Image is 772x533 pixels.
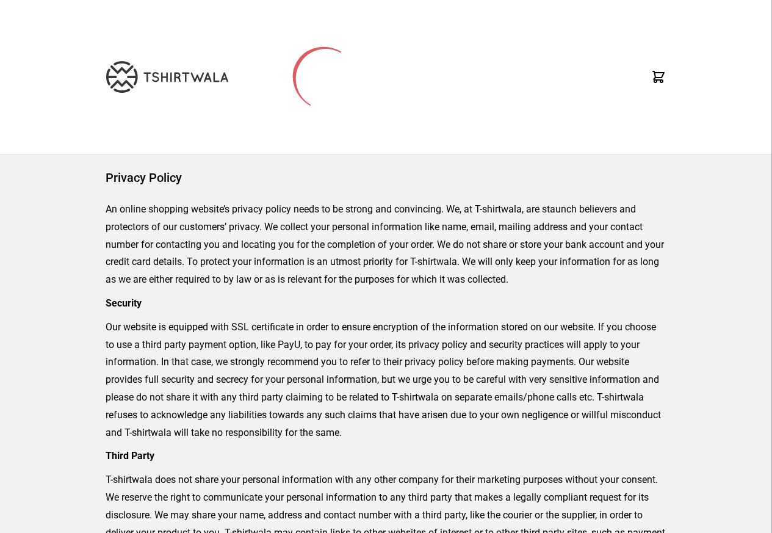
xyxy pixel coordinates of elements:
[106,297,142,309] strong: Security
[106,319,666,442] p: Our website is equipped with SSL certificate in order to ensure encryption of the information sto...
[106,450,154,462] strong: Third Party
[106,201,666,289] p: An online shopping website’s privacy policy needs to be strong and convincing. We, at T-shirtwala...
[106,61,228,93] img: TW-LOGO-400-104.png
[106,169,666,186] h1: Privacy Policy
